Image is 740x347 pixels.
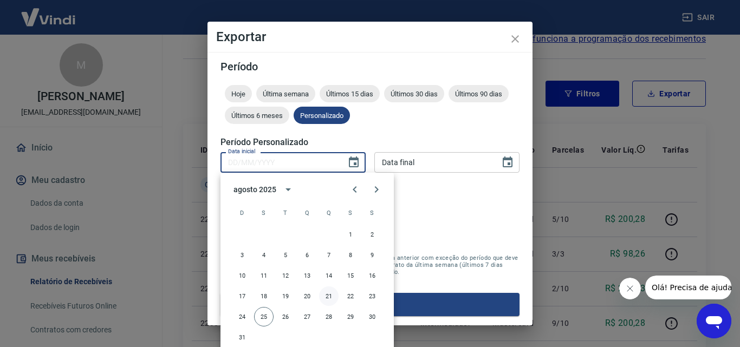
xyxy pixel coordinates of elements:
[344,179,366,200] button: Previous month
[362,266,382,285] button: 16
[362,225,382,244] button: 2
[276,202,295,224] span: terça-feira
[256,85,315,102] div: Última semana
[254,266,274,285] button: 11
[319,202,339,224] span: quinta-feira
[619,278,641,299] iframe: Fechar mensagem
[374,152,492,172] input: DD/MM/YYYY
[254,286,274,306] button: 18
[297,286,317,306] button: 20
[319,266,339,285] button: 14
[225,112,289,120] span: Últimos 6 meses
[366,179,387,200] button: Next month
[297,245,317,265] button: 6
[232,245,252,265] button: 3
[216,30,524,43] h4: Exportar
[362,286,382,306] button: 23
[341,202,360,224] span: sexta-feira
[362,245,382,265] button: 9
[362,307,382,326] button: 30
[228,147,256,155] label: Data inicial
[276,286,295,306] button: 19
[254,245,274,265] button: 4
[319,307,339,326] button: 28
[232,266,252,285] button: 10
[276,266,295,285] button: 12
[343,152,365,173] button: Choose date
[254,202,274,224] span: segunda-feira
[254,307,274,326] button: 25
[225,107,289,124] div: Últimos 6 meses
[502,26,528,52] button: close
[319,286,339,306] button: 21
[645,276,731,299] iframe: Mensagem da empresa
[232,202,252,224] span: domingo
[256,90,315,98] span: Última semana
[276,245,295,265] button: 5
[341,225,360,244] button: 1
[341,307,360,326] button: 29
[319,245,339,265] button: 7
[449,85,509,102] div: Últimos 90 dias
[225,85,252,102] div: Hoje
[297,266,317,285] button: 13
[384,85,444,102] div: Últimos 30 dias
[220,137,520,148] h5: Período Personalizado
[220,152,339,172] input: DD/MM/YYYY
[341,286,360,306] button: 22
[320,90,380,98] span: Últimos 15 dias
[497,152,518,173] button: Choose date
[279,180,297,199] button: calendar view is open, switch to year view
[341,266,360,285] button: 15
[225,90,252,98] span: Hoje
[297,307,317,326] button: 27
[294,112,350,120] span: Personalizado
[220,61,520,72] h5: Período
[297,202,317,224] span: quarta-feira
[362,202,382,224] span: sábado
[320,85,380,102] div: Últimos 15 dias
[384,90,444,98] span: Últimos 30 dias
[697,304,731,338] iframe: Botão para abrir a janela de mensagens
[232,328,252,347] button: 31
[232,286,252,306] button: 17
[341,245,360,265] button: 8
[294,107,350,124] div: Personalizado
[7,8,91,16] span: Olá! Precisa de ajuda?
[232,307,252,326] button: 24
[233,184,276,195] div: agosto 2025
[449,90,509,98] span: Últimos 90 dias
[276,307,295,326] button: 26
